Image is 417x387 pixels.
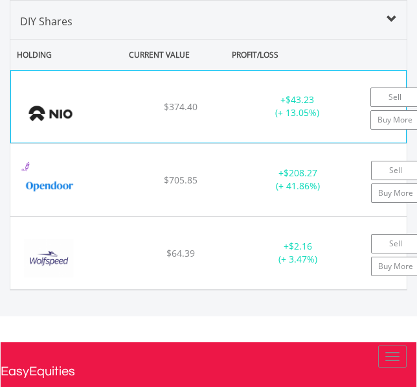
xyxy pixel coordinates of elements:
[166,247,195,259] span: $64.39
[17,237,82,283] img: EQU.US.WOLF.png
[164,100,197,113] span: $374.40
[238,93,357,119] div: + (+ 13.05%)
[17,90,83,136] img: EQU.US.NIO.png
[284,167,317,179] span: $208.27
[10,43,113,67] div: HOLDING
[286,93,314,106] span: $43.23
[116,43,203,67] div: CURRENT VALUE
[289,240,312,252] span: $2.16
[238,167,357,193] div: + (+ 41.86%)
[238,240,357,266] div: + (+ 3.47%)
[17,163,82,209] img: EQU.US.OPEN.png
[164,174,197,186] span: $705.85
[206,43,305,67] div: PROFIT/LOSS
[20,14,73,29] span: DIY Shares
